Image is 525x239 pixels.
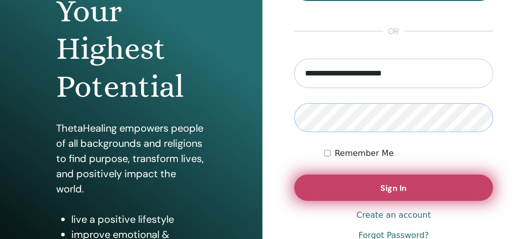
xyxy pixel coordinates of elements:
[294,175,493,201] button: Sign In
[381,183,407,193] span: Sign In
[335,147,394,160] label: Remember Me
[383,25,405,37] span: or
[56,121,206,196] p: ThetaHealing empowers people of all backgrounds and religions to find purpose, transform lives, a...
[71,212,206,227] li: live a positive lifestyle
[324,147,493,160] div: Keep me authenticated indefinitely or until I manually logout
[357,209,431,221] a: Create an account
